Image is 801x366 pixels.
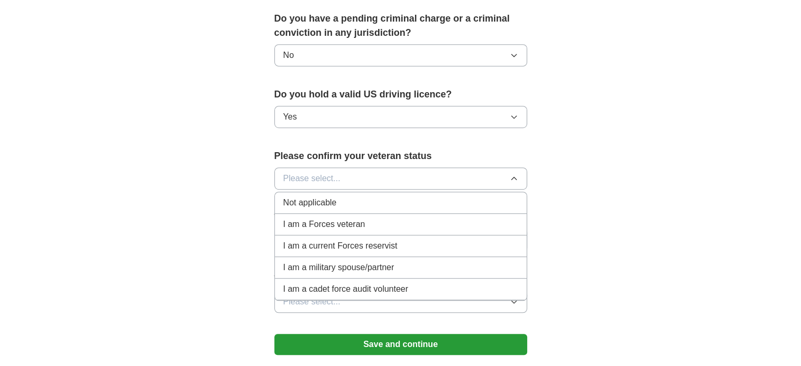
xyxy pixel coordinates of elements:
[283,218,365,231] span: I am a Forces veteran
[283,172,341,185] span: Please select...
[283,283,408,295] span: I am a cadet force audit volunteer
[283,240,398,252] span: I am a current Forces reservist
[274,44,527,66] button: No
[274,334,527,355] button: Save and continue
[283,111,297,123] span: Yes
[274,167,527,190] button: Please select...
[283,49,294,62] span: No
[274,12,527,40] label: Do you have a pending criminal charge or a criminal conviction in any jurisdiction?
[274,291,527,313] button: Please select...
[274,106,527,128] button: Yes
[283,261,394,274] span: I am a military spouse/partner
[274,87,527,102] label: Do you hold a valid US driving licence?
[274,149,527,163] label: Please confirm your veteran status
[283,295,341,308] span: Please select...
[283,196,337,209] span: Not applicable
